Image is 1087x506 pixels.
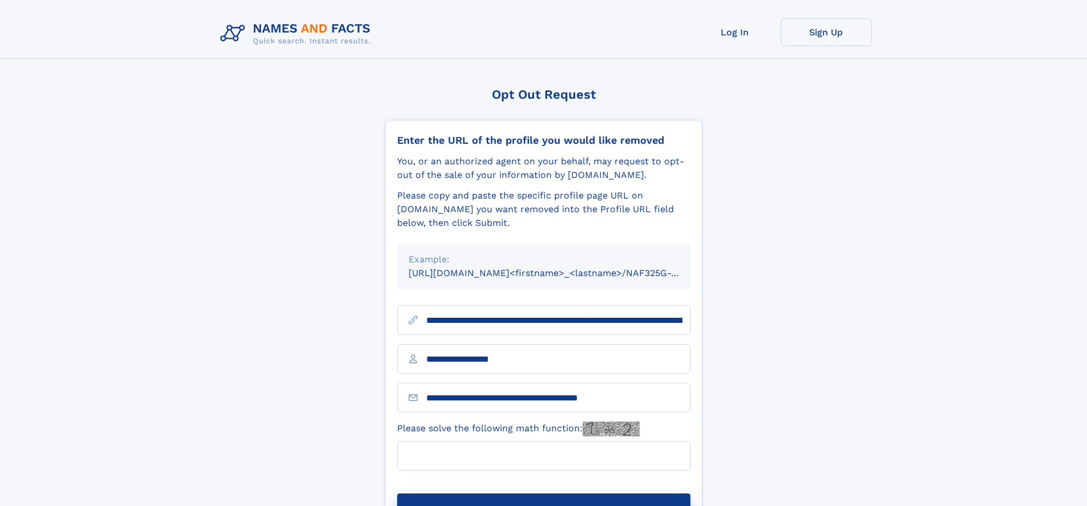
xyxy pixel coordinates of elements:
[397,422,640,436] label: Please solve the following math function:
[397,189,690,230] div: Please copy and paste the specific profile page URL on [DOMAIN_NAME] you want removed into the Pr...
[397,155,690,182] div: You, or an authorized agent on your behalf, may request to opt-out of the sale of your informatio...
[689,18,781,46] a: Log In
[781,18,872,46] a: Sign Up
[409,253,679,266] div: Example:
[397,134,690,147] div: Enter the URL of the profile you would like removed
[385,87,702,102] div: Opt Out Request
[216,18,380,49] img: Logo Names and Facts
[409,268,712,278] small: [URL][DOMAIN_NAME]<firstname>_<lastname>/NAF325G-xxxxxxxx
